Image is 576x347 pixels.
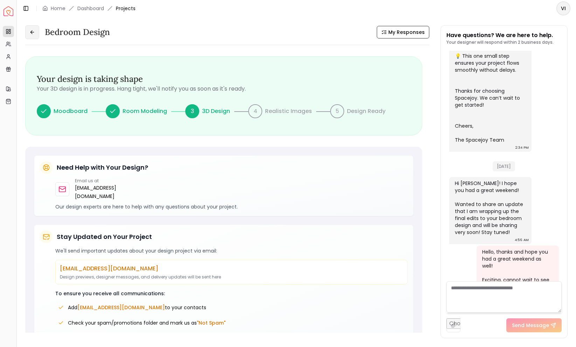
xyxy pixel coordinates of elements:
[347,107,386,115] p: Design Ready
[482,248,552,290] div: Hello, thanks and hope you had a great weekend as well! Exciting, cannot wait to see it!
[77,304,165,311] span: [EMAIL_ADDRESS][DOMAIN_NAME]
[455,180,525,236] div: Hi [PERSON_NAME]! I hope you had a great weekend! Wanted to share an update that I am wrapping up...
[68,304,206,311] span: Add to your contacts
[68,319,225,326] span: Check your spam/promotions folder and mark us as
[37,85,411,93] p: Your 3D design is in progress. Hang tight, we'll notify you as soon as it's ready.
[77,5,104,12] a: Dashboard
[45,27,110,38] h3: Bedroom design
[60,274,403,280] p: Design previews, designer messages, and delivery updates will be sent here
[446,40,554,45] p: Your designer will respond within 2 business days.
[202,107,230,115] p: 3D Design
[75,178,135,184] p: Email us at
[55,203,408,210] p: Our design experts are here to help with any questions about your project.
[330,104,344,118] div: 5
[377,26,429,38] button: My Responses
[116,5,136,12] span: Projects
[388,29,425,36] span: My Responses
[37,73,411,85] h3: Your design is taking shape
[75,184,135,200] a: [EMAIL_ADDRESS][DOMAIN_NAME]
[557,2,570,15] span: VI
[446,31,554,40] p: Have questions? We are here to help.
[54,107,88,115] p: Moodboard
[57,163,148,172] h5: Need Help with Your Design?
[248,104,262,118] div: 4
[60,264,403,273] p: [EMAIL_ADDRESS][DOMAIN_NAME]
[556,1,570,15] button: VI
[4,6,13,16] a: Spacejoy
[123,107,167,115] p: Room Modeling
[515,144,529,151] div: 2:34 PM
[197,319,225,326] span: "Not Spam"
[185,104,199,118] div: 3
[493,161,515,171] span: [DATE]
[515,236,529,243] div: 4:56 AM
[4,6,13,16] img: Spacejoy Logo
[55,290,408,297] p: To ensure you receive all communications:
[57,232,152,242] h5: Stay Updated on Your Project
[51,5,65,12] a: Home
[42,5,136,12] nav: breadcrumb
[55,247,408,254] p: We'll send important updates about your design project via email:
[265,107,312,115] p: Realistic Images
